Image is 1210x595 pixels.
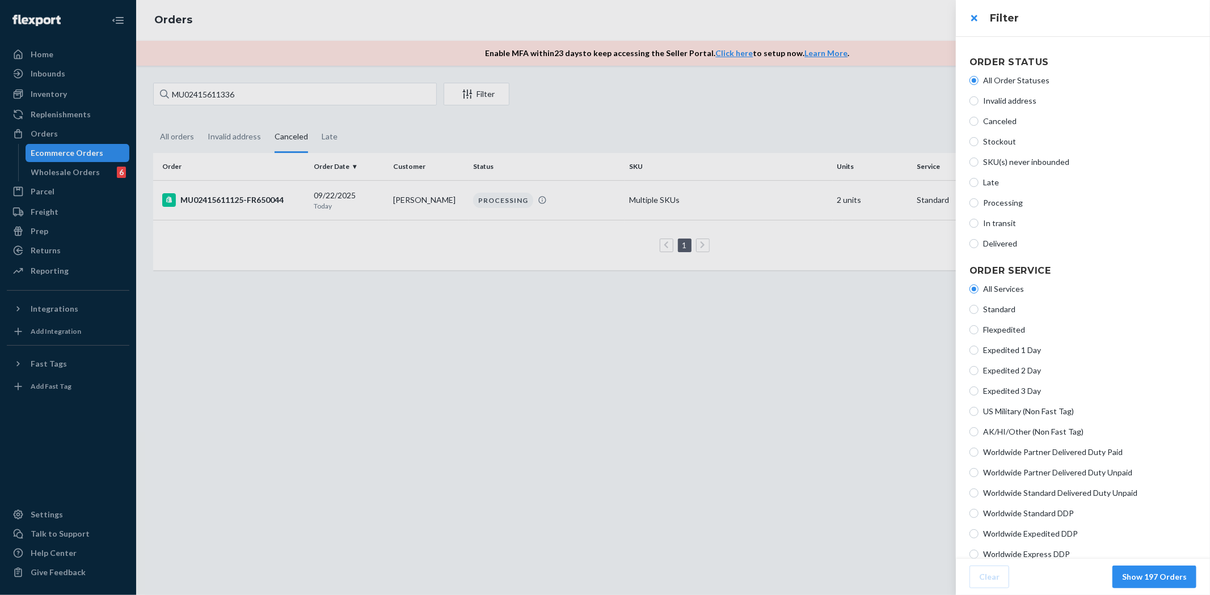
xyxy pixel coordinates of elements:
input: Worldwide Expedited DDP [969,529,979,538]
input: Processing [969,198,979,207]
input: Standard [969,305,979,314]
span: Worldwide Express DDP [983,549,1196,560]
span: Delivered [983,238,1196,249]
span: Processing [983,197,1196,209]
input: Worldwide Standard Delivered Duty Unpaid [969,488,979,498]
input: Expedited 1 Day [969,346,979,355]
input: Delivered [969,239,979,248]
input: Canceled [969,117,979,126]
span: Worldwide Partner Delivered Duty Paid [983,447,1196,458]
input: Late [969,178,979,187]
h3: Filter [990,11,1196,25]
input: All Services [969,284,979,294]
input: US Military (Non Fast Tag) [969,407,979,416]
input: Worldwide Partner Delivered Duty Unpaid [969,468,979,477]
input: Flexpedited [969,325,979,334]
input: All Order Statuses [969,76,979,85]
span: Flexpedited [983,324,1196,335]
input: Worldwide Standard DDP [969,509,979,518]
span: Chat [25,8,48,18]
input: In transit [969,219,979,228]
span: All Services [983,283,1196,295]
input: Invalid address [969,96,979,105]
span: Expedited 3 Day [983,385,1196,397]
input: Worldwide Partner Delivered Duty Paid [969,448,979,457]
span: In transit [983,218,1196,229]
input: AK/HI/Other (Non Fast Tag) [969,427,979,436]
span: Standard [983,304,1196,315]
h4: Order Status [969,56,1196,69]
input: Stockout [969,137,979,146]
span: Worldwide Expedited DDP [983,528,1196,539]
span: All Order Statuses [983,75,1196,86]
input: Worldwide Express DDP [969,550,979,559]
span: Late [983,177,1196,188]
span: Expedited 2 Day [983,365,1196,376]
span: Canceled [983,116,1196,127]
span: US Military (Non Fast Tag) [983,406,1196,417]
input: Expedited 3 Day [969,386,979,396]
span: SKU(s) never inbounded [983,156,1196,168]
button: Clear [969,566,1009,588]
button: Show 197 Orders [1112,566,1196,588]
h4: Order Service [969,264,1196,278]
span: Worldwide Partner Delivered Duty Unpaid [983,467,1196,478]
span: AK/HI/Other (Non Fast Tag) [983,426,1196,437]
span: Stockout [983,136,1196,147]
input: Expedited 2 Day [969,366,979,375]
span: Invalid address [983,95,1196,107]
input: SKU(s) never inbounded [969,158,979,167]
span: Expedited 1 Day [983,345,1196,356]
span: Worldwide Standard Delivered Duty Unpaid [983,487,1196,499]
span: Worldwide Standard DDP [983,508,1196,519]
button: close [963,7,985,29]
